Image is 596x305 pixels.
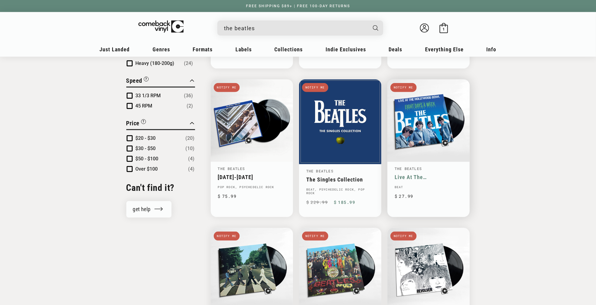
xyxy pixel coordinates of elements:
span: 1 [443,27,445,32]
span: Price [126,120,140,127]
span: $50 - $100 [136,156,159,162]
button: Filter by Price [126,119,146,129]
a: FREE SHIPPING $89+ | FREE 100-DAY RETURNS [240,4,356,8]
span: Over $100 [136,166,158,172]
span: $20 - $30 [136,135,156,141]
span: Number of products: (36) [184,92,193,99]
span: Number of products: (4) [188,155,195,162]
span: Info [487,46,497,53]
span: 33 1/3 RPM [136,93,161,98]
input: When autocomplete results are available use up and down arrows to review and enter to select [224,22,367,34]
span: Number of products: (4) [188,165,195,173]
a: The Beatles [306,169,333,173]
span: Genres [153,46,170,53]
span: Just Landed [100,46,130,53]
span: 45 RPM [136,103,153,109]
button: Filter by Speed [126,76,149,87]
button: Search [367,21,384,36]
span: Labels [235,46,252,53]
span: Heavy (180-200g) [136,60,175,66]
div: Search [217,21,383,36]
span: Number of products: (24) [184,60,193,67]
span: Indie Exclusives [326,46,366,53]
span: Number of products: (10) [186,145,195,152]
a: The Singles Collection [306,176,374,183]
span: Formats [193,46,213,53]
a: Live At The [GEOGRAPHIC_DATA] [395,174,462,180]
span: $30 - $50 [136,146,156,151]
a: The Beatles [218,166,245,171]
span: Deals [389,46,402,53]
span: Collections [275,46,303,53]
span: Number of products: (20) [186,135,195,142]
a: get help [126,201,172,218]
span: Number of products: (2) [187,102,193,110]
a: The Beatles [395,166,422,171]
a: [DATE]-[DATE] [218,174,286,180]
span: Everything Else [425,46,464,53]
span: Speed [126,77,143,84]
